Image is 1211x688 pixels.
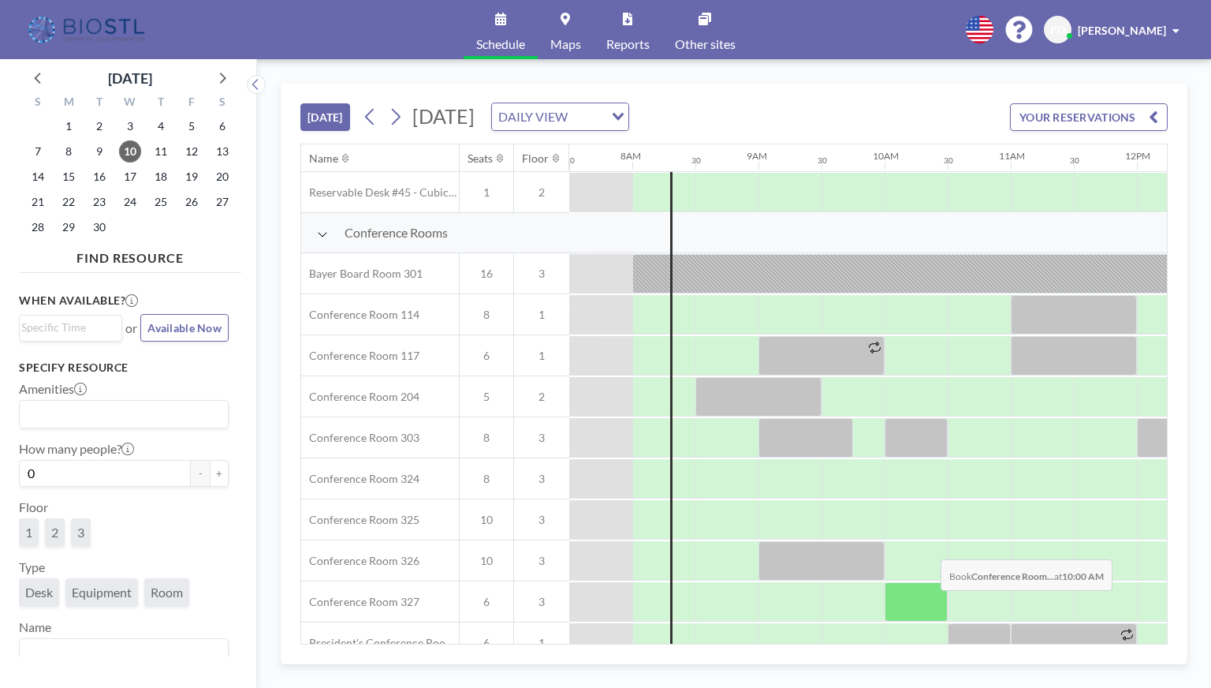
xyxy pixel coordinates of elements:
[514,267,569,281] span: 3
[941,559,1112,591] span: Book at
[176,93,207,114] div: F
[514,554,569,568] span: 3
[1078,24,1166,37] span: [PERSON_NAME]
[19,619,51,635] label: Name
[27,216,49,238] span: Sunday, September 28, 2025
[150,191,172,213] span: Thursday, September 25, 2025
[211,166,233,188] span: Saturday, September 20, 2025
[460,595,513,609] span: 6
[19,499,48,515] label: Floor
[691,155,701,166] div: 30
[108,67,152,89] div: [DATE]
[207,93,237,114] div: S
[191,460,210,487] button: -
[1050,23,1065,37] span: PD
[492,103,628,130] div: Search for option
[460,513,513,527] span: 10
[301,390,419,404] span: Conference Room 204
[211,115,233,137] span: Saturday, September 6, 2025
[460,390,513,404] span: 5
[301,636,459,650] span: President's Conference Room - 109
[125,320,137,336] span: or
[20,639,228,666] div: Search for option
[873,150,899,162] div: 10AM
[460,636,513,650] span: 6
[345,225,448,241] span: Conference Rooms
[301,554,419,568] span: Conference Room 326
[620,150,641,162] div: 8AM
[27,191,49,213] span: Sunday, September 21, 2025
[25,525,32,540] span: 1
[27,166,49,188] span: Sunday, September 14, 2025
[25,14,151,46] img: organization-logo
[1010,103,1168,131] button: YOUR RESERVATIONS
[151,585,183,600] span: Room
[150,166,172,188] span: Thursday, September 18, 2025
[58,140,80,163] span: Monday, September 8, 2025
[514,636,569,650] span: 1
[23,93,54,114] div: S
[460,554,513,568] span: 10
[19,361,229,375] h3: Specify resource
[25,585,53,600] span: Desk
[565,155,575,166] div: 30
[58,115,80,137] span: Monday, September 1, 2025
[119,166,141,188] span: Wednesday, September 17, 2025
[115,93,146,114] div: W
[572,107,602,127] input: Search for option
[19,441,134,457] label: How many people?
[140,314,229,342] button: Available Now
[514,185,569,200] span: 2
[84,93,115,114] div: T
[72,585,132,600] span: Equipment
[88,191,110,213] span: Tuesday, September 23, 2025
[147,321,222,335] span: Available Now
[514,513,569,527] span: 3
[944,155,953,166] div: 30
[514,390,569,404] span: 2
[21,319,113,336] input: Search for option
[495,107,571,127] span: DAILY VIEW
[301,595,419,609] span: Conference Room 327
[675,38,736,50] span: Other sites
[514,349,569,363] span: 1
[150,140,172,163] span: Thursday, September 11, 2025
[119,140,141,163] span: Wednesday, September 10, 2025
[460,349,513,363] span: 6
[181,166,203,188] span: Friday, September 19, 2025
[301,472,419,486] span: Conference Room 324
[412,104,475,128] span: [DATE]
[514,308,569,322] span: 1
[460,431,513,445] span: 8
[150,115,172,137] span: Thursday, September 4, 2025
[550,38,581,50] span: Maps
[301,185,459,200] span: Reservable Desk #45 - Cubicle Area (Office 206)
[88,166,110,188] span: Tuesday, September 16, 2025
[145,93,176,114] div: T
[460,267,513,281] span: 16
[301,267,423,281] span: Bayer Board Room 301
[606,38,650,50] span: Reports
[460,185,513,200] span: 1
[514,431,569,445] span: 3
[20,401,228,428] div: Search for option
[1070,155,1079,166] div: 30
[468,151,493,166] div: Seats
[301,431,419,445] span: Conference Room 303
[210,460,229,487] button: +
[181,115,203,137] span: Friday, September 5, 2025
[309,151,338,166] div: Name
[19,381,87,397] label: Amenities
[51,525,58,540] span: 2
[999,150,1025,162] div: 11AM
[181,191,203,213] span: Friday, September 26, 2025
[747,150,767,162] div: 9AM
[21,642,219,663] input: Search for option
[58,166,80,188] span: Monday, September 15, 2025
[211,140,233,163] span: Saturday, September 13, 2025
[460,472,513,486] span: 8
[476,38,525,50] span: Schedule
[88,216,110,238] span: Tuesday, September 30, 2025
[77,525,84,540] span: 3
[27,140,49,163] span: Sunday, September 7, 2025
